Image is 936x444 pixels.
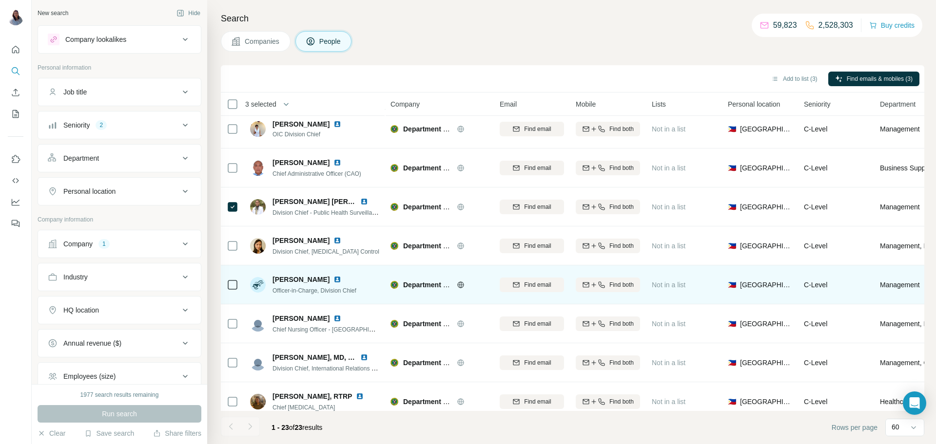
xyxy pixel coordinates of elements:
[609,280,634,289] span: Find both
[333,314,341,322] img: LinkedIn logo
[38,28,201,51] button: Company lookalikes
[500,200,564,214] button: Find email
[728,163,736,173] span: 🇵🇭
[8,10,23,25] img: Avatar
[576,161,640,175] button: Find both
[38,113,201,137] button: Seniority2
[63,239,93,249] div: Company
[390,320,398,328] img: Logo of Department of Health Philippines
[880,99,916,109] span: Department
[319,37,342,46] span: People
[38,332,201,355] button: Annual revenue ($)
[273,353,363,361] span: [PERSON_NAME], MD, MPH
[652,164,685,172] span: Not in a list
[63,87,87,97] div: Job title
[403,164,547,172] span: Department of Health [GEOGRAPHIC_DATA]
[740,241,792,251] span: [GEOGRAPHIC_DATA]
[403,359,547,367] span: Department of Health [GEOGRAPHIC_DATA]
[403,320,547,328] span: Department of Health [GEOGRAPHIC_DATA]
[524,319,551,328] span: Find email
[250,316,266,332] img: Avatar
[728,358,736,368] span: 🇵🇭
[652,320,685,328] span: Not in a list
[832,423,877,432] span: Rows per page
[221,12,924,25] h4: Search
[804,359,827,367] span: C-Level
[740,358,792,368] span: [GEOGRAPHIC_DATA]
[250,199,266,215] img: Avatar
[273,364,520,372] span: Division Chief, International Relations & Diplomacy Division - Bureau of Int'l Health Cooperation
[38,232,201,256] button: Company1
[652,398,685,406] span: Not in a list
[273,236,330,245] span: [PERSON_NAME]
[576,277,640,292] button: Find both
[295,424,303,431] span: 23
[728,202,736,212] span: 🇵🇭
[38,147,201,170] button: Department
[360,198,368,205] img: LinkedIn logo
[524,203,551,211] span: Find email
[880,124,920,134] span: Management
[96,121,107,129] div: 2
[63,371,116,381] div: Employees (size)
[773,19,797,31] p: 59,823
[828,72,919,86] button: Find emails & mobiles (3)
[576,355,640,370] button: Find both
[38,365,201,388] button: Employees (size)
[38,9,68,18] div: New search
[740,202,792,212] span: [GEOGRAPHIC_DATA]
[8,193,23,211] button: Dashboard
[250,394,266,409] img: Avatar
[804,203,827,211] span: C-Level
[153,428,201,438] button: Share filters
[609,319,634,328] span: Find both
[869,18,915,32] button: Buy credits
[38,298,201,322] button: HQ location
[390,203,398,211] img: Logo of Department of Health Philippines
[652,242,685,250] span: Not in a list
[245,37,280,46] span: Companies
[903,391,926,415] div: Open Intercom Messenger
[333,237,341,244] img: LinkedIn logo
[576,239,640,253] button: Find both
[524,397,551,406] span: Find email
[8,150,23,168] button: Use Surfe on LinkedIn
[764,72,824,86] button: Add to list (3)
[728,319,736,329] span: 🇵🇭
[250,355,266,370] img: Avatar
[804,281,827,289] span: C-Level
[728,397,736,407] span: 🇵🇭
[576,99,596,109] span: Mobile
[500,239,564,253] button: Find email
[390,99,420,109] span: Company
[740,397,792,407] span: [GEOGRAPHIC_DATA]
[728,99,780,109] span: Personal location
[63,272,88,282] div: Industry
[38,428,65,438] button: Clear
[272,424,289,431] span: 1 - 23
[273,392,352,400] span: [PERSON_NAME], RTRP
[576,394,640,409] button: Find both
[652,99,666,109] span: Lists
[740,124,792,134] span: [GEOGRAPHIC_DATA]
[98,240,110,248] div: 1
[38,80,201,104] button: Job title
[63,305,99,315] div: HQ location
[847,74,913,83] span: Find emails & mobiles (3)
[8,84,23,101] button: Enrich CSV
[63,120,90,130] div: Seniority
[273,275,330,284] span: [PERSON_NAME]
[728,241,736,251] span: 🇵🇭
[250,238,266,254] img: Avatar
[8,172,23,189] button: Use Surfe API
[524,241,551,250] span: Find email
[804,320,827,328] span: C-Level
[403,203,547,211] span: Department of Health [GEOGRAPHIC_DATA]
[65,35,126,44] div: Company lookalikes
[38,63,201,72] p: Personal information
[273,198,389,205] span: [PERSON_NAME] [PERSON_NAME]
[8,62,23,80] button: Search
[576,316,640,331] button: Find both
[272,424,322,431] span: results
[8,41,23,58] button: Quick start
